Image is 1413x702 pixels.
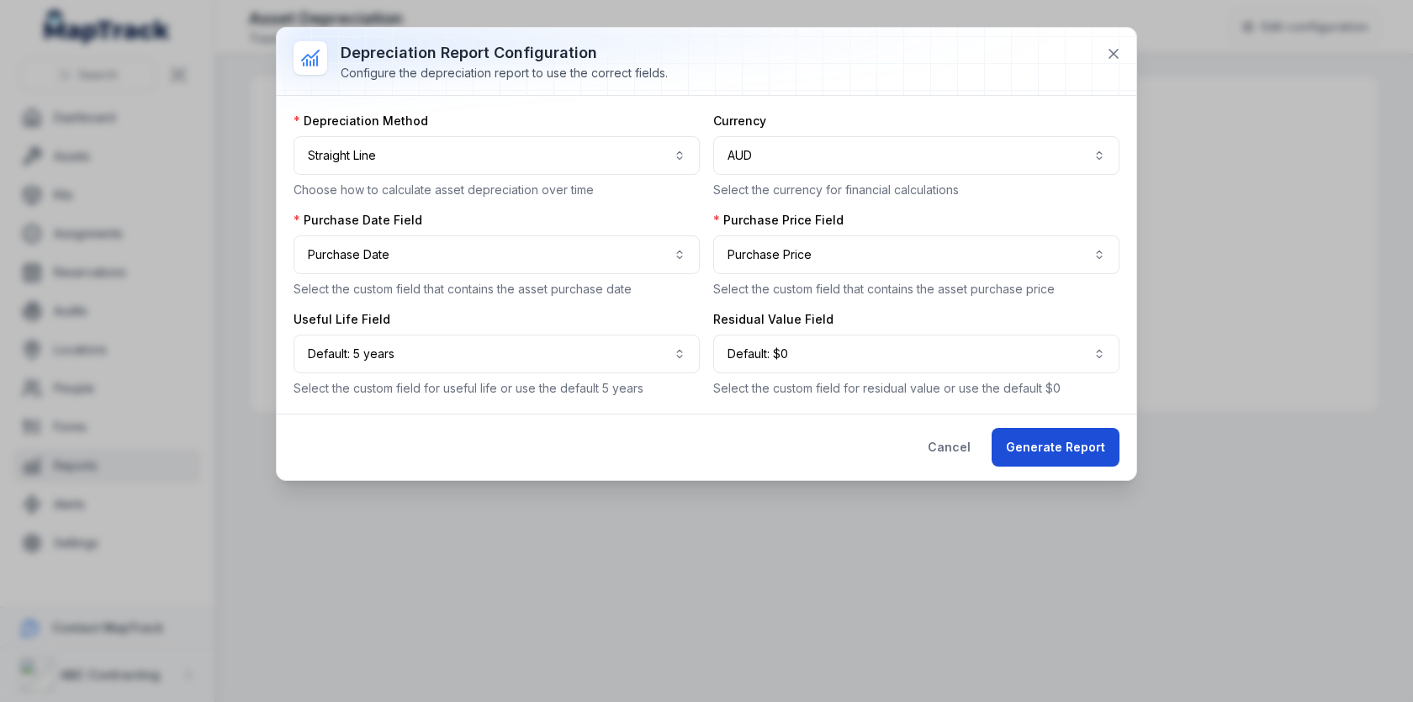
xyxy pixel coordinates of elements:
[713,380,1119,397] p: Select the custom field for residual value or use the default $0
[713,182,1119,198] p: Select the currency for financial calculations
[713,335,1119,373] button: Default: $0
[294,113,428,129] label: Depreciation Method
[713,136,1119,175] button: AUD
[294,136,700,175] button: Straight Line
[294,235,700,274] button: Purchase Date
[294,182,700,198] p: Choose how to calculate asset depreciation over time
[713,212,844,229] label: Purchase Price Field
[294,380,700,397] p: Select the custom field for useful life or use the default 5 years
[294,311,390,328] label: Useful Life Field
[992,428,1119,467] button: Generate Report
[713,281,1119,298] p: Select the custom field that contains the asset purchase price
[294,212,422,229] label: Purchase Date Field
[294,281,700,298] p: Select the custom field that contains the asset purchase date
[341,65,668,82] div: Configure the depreciation report to use the correct fields.
[913,428,985,467] button: Cancel
[294,335,700,373] button: Default: 5 years
[713,311,834,328] label: Residual Value Field
[713,113,766,129] label: Currency
[341,41,668,65] h3: Depreciation Report Configuration
[713,235,1119,274] button: Purchase Price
